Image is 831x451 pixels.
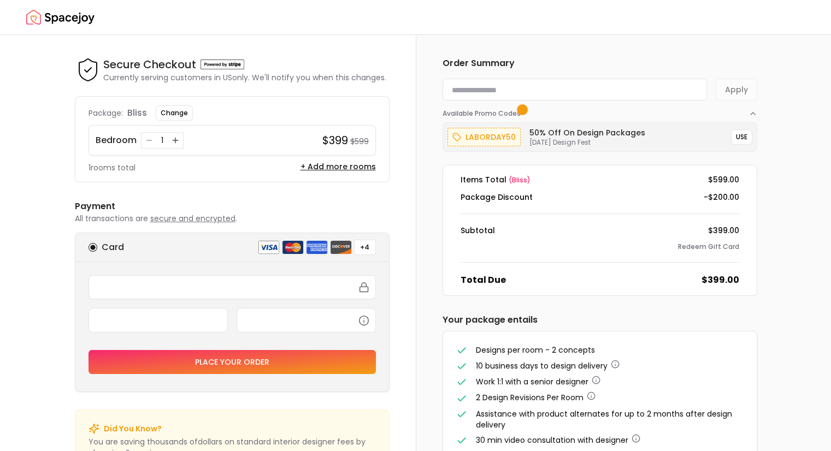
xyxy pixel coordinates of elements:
dt: Subtotal [461,225,495,236]
img: Powered by stripe [201,60,244,69]
dd: $399.00 [708,225,739,236]
p: Currently serving customers in US only. We'll notify you when this changes. [103,72,386,83]
button: +4 [354,240,376,255]
p: laborday50 [465,130,516,144]
button: + Add more rooms [300,161,376,172]
span: 10 business days to design delivery [476,360,608,371]
span: Available Promo Codes [443,109,524,118]
p: [DATE] Design Fest [529,138,645,147]
h4: $399 [322,133,348,148]
button: USE [731,129,752,145]
p: Package: [89,108,123,118]
span: Assistance with product alternates for up to 2 months after design delivery [476,408,732,430]
img: discover [330,240,352,254]
dd: $399.00 [702,274,739,287]
button: Change [156,105,193,121]
dt: Package Discount [461,192,533,203]
span: ( bliss ) [509,175,531,185]
iframe: Secure expiration date input frame [96,315,221,325]
h4: Secure Checkout [103,57,196,72]
div: 1 [157,135,168,146]
h6: Your package entails [443,313,757,327]
img: visa [258,240,280,254]
p: 1 rooms total [89,162,135,173]
p: Did You Know? [104,423,162,434]
button: Place your order [89,350,376,374]
h6: Payment [75,200,390,213]
small: $599 [350,136,369,147]
span: Work 1:1 with a senior designer [476,376,588,387]
h6: 50% Off on Design Packages [529,127,645,138]
dt: Total Due [461,274,506,287]
span: Designs per room - 2 concepts [476,345,595,355]
img: mastercard [282,240,304,254]
dd: -$200.00 [704,192,739,203]
button: Available Promo Codes [443,100,757,118]
button: Increase quantity for Bedroom [170,135,181,146]
button: Decrease quantity for Bedroom [144,135,155,146]
img: Spacejoy Logo [26,7,95,28]
iframe: Secure CVC input frame [244,315,369,325]
p: All transactions are . [75,213,390,224]
span: 2 Design Revisions Per Room [476,392,584,403]
span: secure and encrypted [150,213,235,224]
iframe: Secure card number input frame [96,282,369,292]
img: american express [306,240,328,254]
div: Available Promo Codes [443,118,757,152]
span: 30 min video consultation with designer [476,435,628,446]
h6: Order Summary [443,57,757,70]
dd: $599.00 [708,174,739,185]
a: Spacejoy [26,7,95,28]
p: bliss [127,106,147,120]
button: Redeem Gift Card [678,242,739,251]
p: Bedroom [96,134,137,147]
h6: Card [102,241,124,254]
dt: Items Total [461,174,531,185]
